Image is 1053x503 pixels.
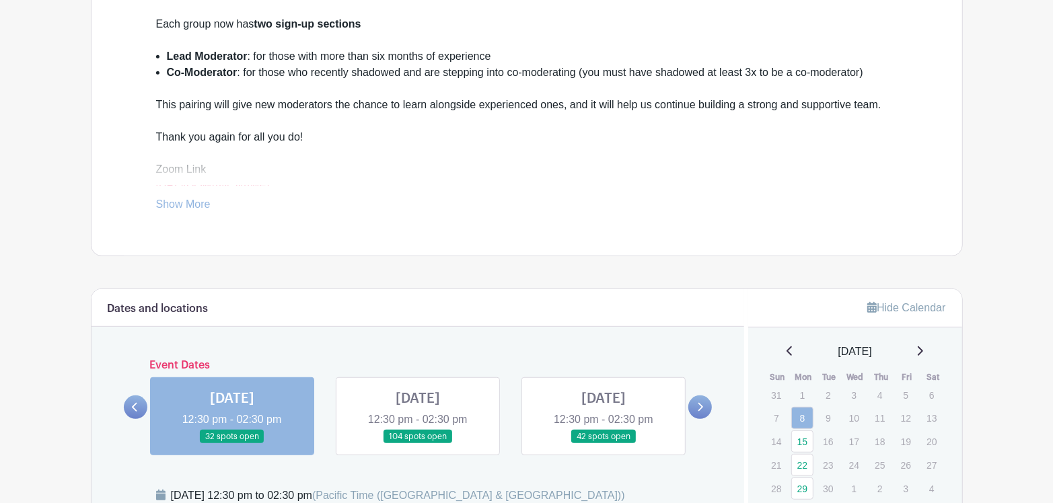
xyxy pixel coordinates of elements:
th: Sat [920,371,946,384]
p: 21 [765,455,787,475]
a: 8 [791,407,813,429]
li: : for those who recently shadowed and are stepping into co-moderating (you must have shadowed at ... [167,65,898,97]
p: 26 [895,455,917,475]
a: [URL][DOMAIN_NAME] [156,180,270,191]
th: Sun [764,371,791,384]
strong: Lead Moderator [167,50,248,62]
a: Show More [156,198,211,215]
p: 18 [869,431,891,452]
p: 10 [843,408,865,428]
span: [DATE] [838,344,872,360]
a: 22 [791,454,813,476]
p: 7 [765,408,787,428]
p: 4 [869,385,891,405]
a: 15 [791,430,813,453]
h6: Dates and locations [108,303,209,315]
th: Fri [894,371,920,384]
p: 12 [895,408,917,428]
p: 24 [843,455,865,475]
p: 31 [765,385,787,405]
p: 19 [895,431,917,452]
p: 28 [765,478,787,499]
strong: Co-Moderator [167,67,238,78]
p: 2 [817,385,839,405]
p: 25 [869,455,891,475]
p: 2 [869,478,891,499]
p: 9 [817,408,839,428]
a: 29 [791,477,813,500]
th: Tue [816,371,842,384]
a: Hide Calendar [867,302,945,313]
div: This pairing will give new moderators the chance to learn alongside experienced ones, and it will... [156,97,898,210]
p: 30 [817,478,839,499]
p: 17 [843,431,865,452]
th: Mon [791,371,817,384]
h6: Event Dates [147,359,689,372]
p: 27 [920,455,943,475]
th: Thu [868,371,894,384]
li: : for those with more than six months of experience [167,48,898,65]
p: 14 [765,431,787,452]
p: 1 [843,478,865,499]
div: Each group now has [156,16,898,48]
p: 23 [817,455,839,475]
p: 4 [920,478,943,499]
span: (Pacific Time ([GEOGRAPHIC_DATA] & [GEOGRAPHIC_DATA])) [312,490,625,501]
th: Wed [842,371,869,384]
p: 13 [920,408,943,428]
p: 11 [869,408,891,428]
p: 5 [895,385,917,405]
p: 20 [920,431,943,452]
p: 3 [895,478,917,499]
p: 16 [817,431,839,452]
p: 3 [843,385,865,405]
p: 1 [791,385,813,405]
p: 6 [920,385,943,405]
strong: two sign-up sections [254,18,361,30]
